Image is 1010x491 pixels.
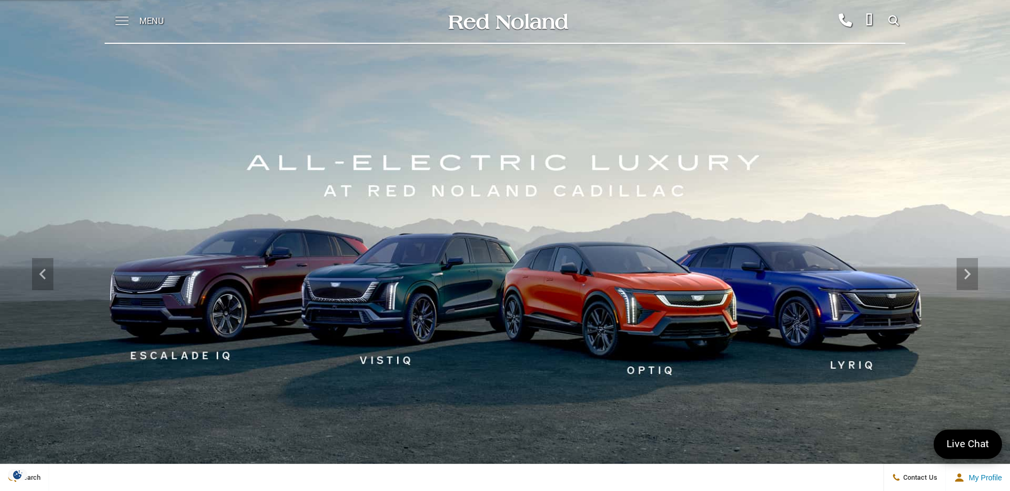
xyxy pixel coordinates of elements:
section: Click to Open Cookie Consent Modal [5,469,30,480]
span: Contact Us [901,473,937,482]
button: Open user profile menu [946,464,1010,491]
span: Live Chat [941,437,995,451]
span: My Profile [965,473,1002,482]
div: Next [957,258,978,290]
img: Red Noland Auto Group [446,12,569,31]
a: Live Chat [934,430,1002,459]
img: Opt-Out Icon [5,469,30,480]
div: Previous [32,258,53,290]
